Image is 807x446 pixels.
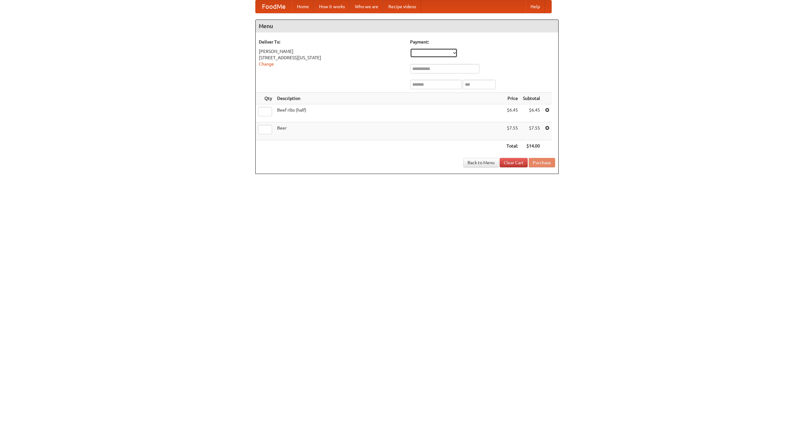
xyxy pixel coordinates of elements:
[275,93,504,104] th: Description
[259,48,404,55] div: [PERSON_NAME]
[314,0,350,13] a: How it works
[256,0,292,13] a: FoodMe
[275,122,504,140] td: Beer
[259,61,274,67] a: Change
[520,104,543,122] td: $6.45
[529,158,555,167] button: Purchase
[525,0,545,13] a: Help
[259,55,404,61] div: [STREET_ADDRESS][US_STATE]
[463,158,499,167] a: Back to Menu
[292,0,314,13] a: Home
[256,20,558,32] h4: Menu
[383,0,421,13] a: Recipe videos
[350,0,383,13] a: Who we are
[259,39,404,45] h5: Deliver To:
[504,93,520,104] th: Price
[504,122,520,140] td: $7.55
[410,39,555,45] h5: Payment:
[275,104,504,122] td: Beef ribs (half)
[256,93,275,104] th: Qty
[500,158,528,167] a: Clear Cart
[520,122,543,140] td: $7.55
[504,140,520,152] th: Total:
[504,104,520,122] td: $6.45
[520,140,543,152] th: $14.00
[520,93,543,104] th: Subtotal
